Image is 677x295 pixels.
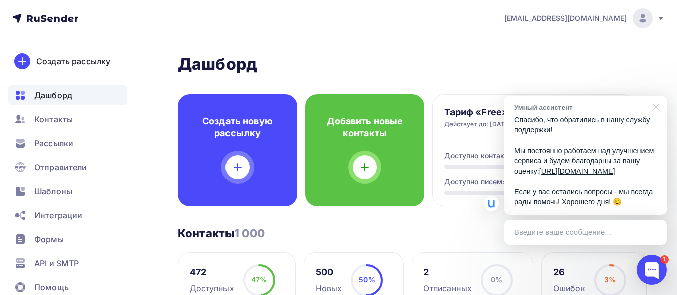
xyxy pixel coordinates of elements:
div: Умный ассистент [514,103,647,112]
div: 1 [660,255,669,264]
a: Рассылки [8,133,127,153]
h3: Контакты [178,226,265,240]
span: [EMAIL_ADDRESS][DOMAIN_NAME] [504,13,627,23]
div: Введите ваше сообщение... [504,220,667,245]
img: Умный ассистент [484,196,499,211]
div: Действует до: [DATE] 11:44 [444,120,528,128]
a: Контакты [8,109,127,129]
span: 1 000 [234,227,265,240]
h2: Дашборд [178,54,635,74]
div: Доступно контактов: 500 из 500 [444,151,559,161]
div: 2 [423,266,471,278]
a: [EMAIL_ADDRESS][DOMAIN_NAME] [504,8,665,28]
span: 47% [251,275,267,284]
span: Помощь [34,281,69,293]
h4: Добавить новые контакты [321,115,408,139]
div: Создать рассылку [36,55,110,67]
div: Отписанных [423,282,471,294]
div: Ошибок [553,282,585,294]
a: Шаблоны [8,181,127,201]
div: Новых [316,282,342,294]
a: Формы [8,229,127,249]
span: Шаблоны [34,185,72,197]
span: 3% [604,275,616,284]
a: Отправители [8,157,127,177]
div: Доступных [190,282,234,294]
a: Дашборд [8,85,127,105]
span: Интеграции [34,209,82,221]
p: Спасибо, что обратились в нашу службу поддержки! Мы постоянно работаем над улучшением сервиса и б... [514,115,657,207]
div: 472 [190,266,234,278]
span: Дашборд [34,89,72,101]
div: Доступно писем: 2 000 из 2 000 [444,177,559,187]
h4: Тариф «Free» [444,106,528,118]
span: 50% [359,275,375,284]
div: 26 [553,266,585,278]
span: Рассылки [34,137,73,149]
span: 0% [491,275,502,284]
span: Отправители [34,161,87,173]
div: 500 [316,266,342,278]
span: Формы [34,233,64,245]
span: API и SMTP [34,257,79,269]
h4: Создать новую рассылку [194,115,281,139]
span: Контакты [34,113,73,125]
a: [URL][DOMAIN_NAME] [539,167,615,175]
